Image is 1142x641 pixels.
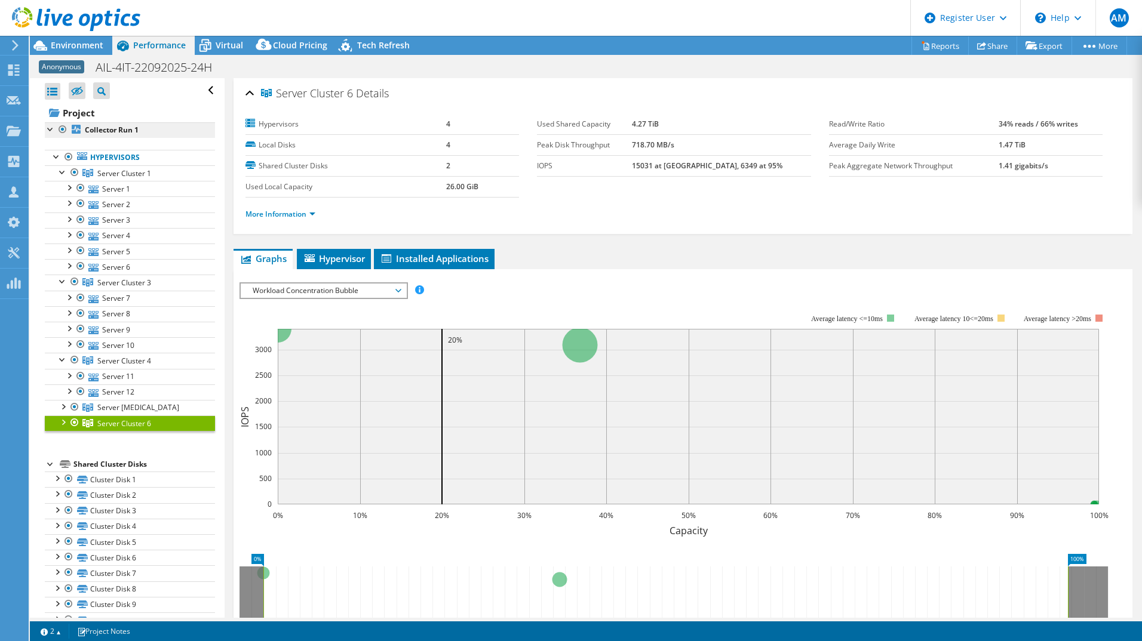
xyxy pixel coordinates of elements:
[45,534,215,550] a: Cluster Disk 5
[356,86,389,100] span: Details
[45,150,215,165] a: Hypervisors
[272,510,283,520] text: 0%
[90,61,231,74] h1: AIL-4IT-22092025-24H
[446,140,450,150] b: 4
[45,337,215,353] a: Server 10
[240,252,287,264] span: Graphs
[999,140,1026,150] b: 1.47 TiB
[999,161,1048,171] b: 1.41 gigabits/s
[632,161,782,171] b: 15031 at [GEOGRAPHIC_DATA], 6349 at 95%
[245,139,446,151] label: Local Disks
[261,88,353,100] span: Server Cluster 6
[45,471,215,487] a: Cluster Disk 1
[45,322,215,337] a: Server 9
[1024,315,1091,323] text: Average latency >20ms
[669,524,708,537] text: Capacity
[303,252,365,264] span: Hypervisor
[97,402,179,412] span: Server [MEDICAL_DATA]
[829,160,999,172] label: Peak Aggregate Network Throughput
[45,487,215,503] a: Cluster Disk 2
[45,228,215,244] a: Server 4
[97,356,151,366] span: Server Cluster 4
[1017,36,1072,55] a: Export
[45,400,215,415] a: Server Cluster 5
[911,36,969,55] a: Reports
[45,122,215,138] a: Collector Run 1
[45,259,215,275] a: Server 6
[255,344,272,355] text: 3000
[45,212,215,228] a: Server 3
[357,39,410,51] span: Tech Refresh
[632,140,674,150] b: 718.70 MB/s
[45,519,215,534] a: Cluster Disk 4
[968,36,1017,55] a: Share
[45,244,215,259] a: Server 5
[133,39,186,51] span: Performance
[45,581,215,597] a: Cluster Disk 8
[1035,13,1046,23] svg: \n
[435,510,449,520] text: 20%
[97,278,151,288] span: Server Cluster 3
[537,160,631,172] label: IOPS
[45,353,215,368] a: Server Cluster 4
[268,499,272,509] text: 0
[353,510,367,520] text: 10%
[273,39,327,51] span: Cloud Pricing
[97,418,151,429] span: Server Cluster 6
[1072,36,1127,55] a: More
[245,160,446,172] label: Shared Cluster Disks
[97,168,151,178] span: Server Cluster 1
[45,196,215,212] a: Server 2
[1089,510,1108,520] text: 100%
[216,39,243,51] span: Virtual
[448,335,462,345] text: 20%
[32,624,69,639] a: 2
[39,60,84,73] span: Anonymous
[45,369,215,384] a: Server 11
[255,421,272,432] text: 1500
[255,396,272,406] text: 2000
[829,118,999,130] label: Read/Write Ratio
[829,139,999,151] label: Average Daily Write
[517,510,532,520] text: 30%
[446,119,450,129] b: 4
[247,283,400,298] span: Workload Concentration Bubble
[763,510,778,520] text: 60%
[45,275,215,290] a: Server Cluster 3
[537,118,631,130] label: Used Shared Capacity
[69,624,139,639] a: Project Notes
[255,370,272,380] text: 2500
[255,448,272,458] text: 1000
[245,181,446,193] label: Used Local Capacity
[999,119,1078,129] b: 34% reads / 66% writes
[599,510,613,520] text: 40%
[45,165,215,181] a: Server Cluster 1
[846,510,860,520] text: 70%
[380,252,489,264] span: Installed Applications
[446,181,478,192] b: 26.00 GiB
[914,315,993,323] tspan: Average latency 10<=20ms
[73,457,215,471] div: Shared Cluster Disks
[245,209,315,219] a: More Information
[45,565,215,581] a: Cluster Disk 7
[238,406,251,427] text: IOPS
[45,597,215,612] a: Cluster Disk 9
[45,550,215,565] a: Cluster Disk 6
[45,612,215,628] a: Cluster Disk 10
[45,291,215,306] a: Server 7
[45,103,215,122] a: Project
[45,503,215,519] a: Cluster Disk 3
[45,181,215,196] a: Server 1
[45,306,215,322] a: Server 8
[681,510,696,520] text: 50%
[1110,8,1129,27] span: AM
[632,119,659,129] b: 4.27 TiB
[245,118,446,130] label: Hypervisors
[45,384,215,400] a: Server 12
[537,139,631,151] label: Peak Disk Throughput
[51,39,103,51] span: Environment
[1010,510,1024,520] text: 90%
[928,510,942,520] text: 80%
[45,415,215,431] a: Server Cluster 6
[259,473,272,483] text: 500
